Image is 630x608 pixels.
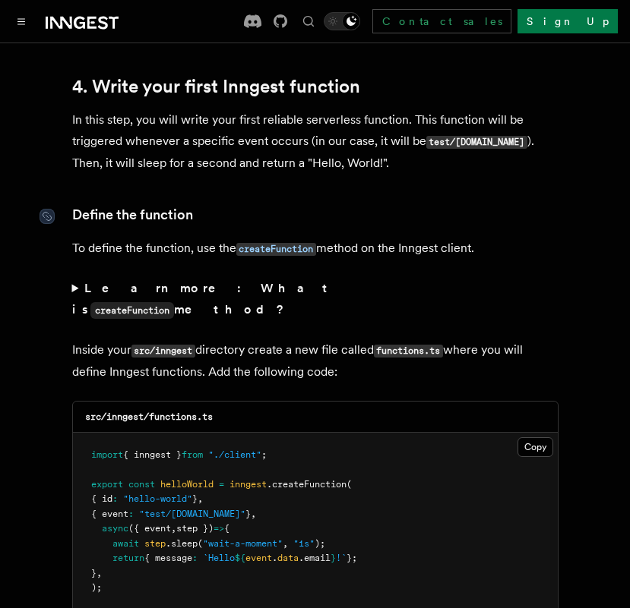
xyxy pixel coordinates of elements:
[176,523,214,534] span: step })
[518,437,553,457] button: Copy
[299,12,318,30] button: Find something...
[139,509,245,519] span: "test/[DOMAIN_NAME]"
[91,509,128,519] span: { event
[331,553,336,563] span: }
[85,411,213,422] code: src/inngest/functions.ts
[203,538,283,549] span: "wait-a-moment"
[160,479,214,490] span: helloWorld
[283,538,288,549] span: ,
[347,479,352,490] span: (
[315,538,325,549] span: );
[97,568,102,578] span: ,
[72,281,334,317] strong: Learn more: What is method?
[518,9,618,33] a: Sign Up
[245,553,272,563] span: event
[91,479,123,490] span: export
[72,339,559,383] p: Inside your directory create a new file called where you will define Inngest functions. Add the f...
[72,109,559,174] p: In this step, you will write your first reliable serverless function. This function will be trigg...
[272,553,277,563] span: .
[72,204,193,225] a: Define the function
[182,449,203,460] span: from
[267,479,347,490] span: .createFunction
[230,479,267,490] span: inngest
[91,582,102,593] span: );
[236,241,316,255] a: createFunction
[90,302,174,319] code: createFunction
[219,479,224,490] span: =
[299,553,331,563] span: .email
[324,12,360,30] button: Toggle dark mode
[91,449,123,460] span: import
[372,9,511,33] a: Contact sales
[131,345,195,358] code: src/inngest
[277,553,299,563] span: data
[224,523,230,534] span: {
[426,136,527,149] code: test/[DOMAIN_NAME]
[245,509,251,519] span: }
[261,449,267,460] span: ;
[171,523,176,534] span: ,
[144,538,166,549] span: step
[208,449,261,460] span: "./client"
[192,553,198,563] span: :
[236,243,316,256] code: createFunction
[102,523,128,534] span: async
[235,553,245,563] span: ${
[91,568,97,578] span: }
[214,523,224,534] span: =>
[336,553,347,563] span: !`
[293,538,315,549] span: "1s"
[72,278,559,321] summary: Learn more: What iscreateFunctionmethod?
[91,493,112,504] span: { id
[198,493,203,504] span: ,
[112,493,118,504] span: :
[166,538,198,549] span: .sleep
[144,553,192,563] span: { message
[12,12,30,30] button: Toggle navigation
[128,479,155,490] span: const
[203,553,235,563] span: `Hello
[112,553,144,563] span: return
[347,553,357,563] span: };
[123,493,192,504] span: "hello-world"
[198,538,203,549] span: (
[123,449,182,460] span: { inngest }
[374,345,443,358] code: functions.ts
[251,509,256,519] span: ,
[192,493,198,504] span: }
[72,238,559,260] p: To define the function, use the method on the Inngest client.
[128,509,134,519] span: :
[128,523,171,534] span: ({ event
[112,538,139,549] span: await
[72,76,360,97] a: 4. Write your first Inngest function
